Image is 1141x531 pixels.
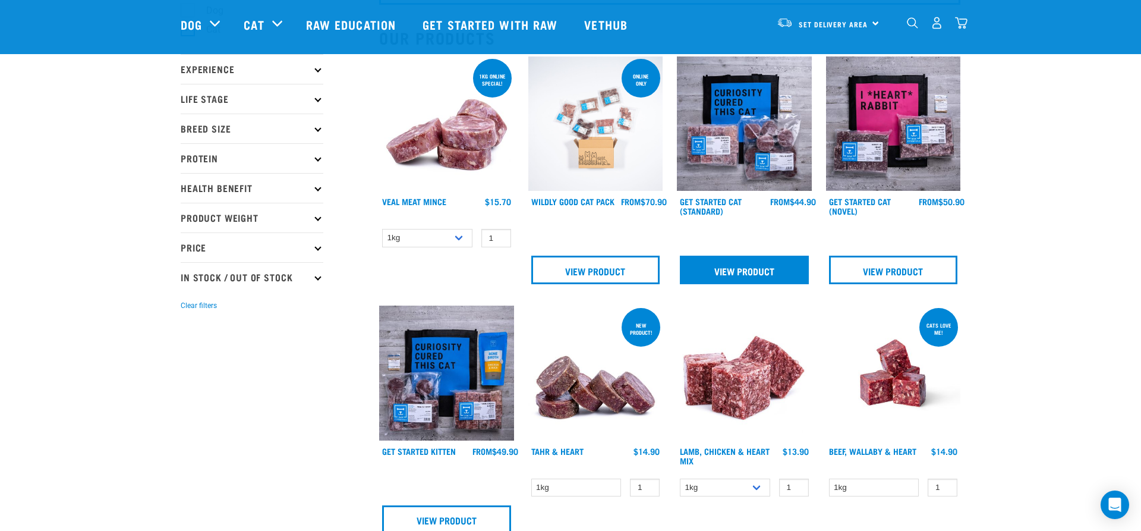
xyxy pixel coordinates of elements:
[181,114,323,143] p: Breed Size
[411,1,572,48] a: Get started with Raw
[621,197,667,206] div: $70.90
[677,56,812,191] img: Assortment Of Raw Essential Products For Cats Including, Blue And Black Tote Bag With "Curiosity ...
[621,199,641,203] span: FROM
[244,15,264,33] a: Cat
[528,56,663,191] img: Cat 0 2sec
[531,256,660,284] a: View Product
[799,22,868,26] span: Set Delivery Area
[181,232,323,262] p: Price
[919,197,965,206] div: $50.90
[379,306,514,441] img: NSP Kitten Update
[919,199,938,203] span: FROM
[677,306,812,441] img: 1124 Lamb Chicken Heart Mix 01
[181,84,323,114] p: Life Stage
[181,54,323,84] p: Experience
[472,447,518,456] div: $49.90
[783,447,809,456] div: $13.90
[826,306,961,441] img: Raw Essentials 2024 July2572 Beef Wallaby Heart
[528,306,663,441] img: 1093 Wallaby Heart Medallions 01
[473,67,512,92] div: 1kg online special!
[928,479,957,497] input: 1
[572,1,642,48] a: Vethub
[826,56,961,191] img: Assortment Of Raw Essential Products For Cats Including, Pink And Black Tote Bag With "I *Heart* ...
[181,173,323,203] p: Health Benefit
[181,203,323,232] p: Product Weight
[181,300,217,311] button: Clear filters
[680,256,809,284] a: View Product
[379,56,514,191] img: 1160 Veal Meat Mince Medallions 01
[770,199,790,203] span: FROM
[472,449,492,453] span: FROM
[955,17,967,29] img: home-icon@2x.png
[931,447,957,456] div: $14.90
[181,143,323,173] p: Protein
[531,199,614,203] a: Wildly Good Cat Pack
[382,199,446,203] a: Veal Meat Mince
[777,17,793,28] img: van-moving.png
[919,316,958,341] div: Cats love me!
[622,67,660,92] div: ONLINE ONLY
[680,199,742,213] a: Get Started Cat (Standard)
[382,449,456,453] a: Get Started Kitten
[829,256,958,284] a: View Product
[1101,491,1129,519] div: Open Intercom Messenger
[481,229,511,247] input: 1
[829,199,891,213] a: Get Started Cat (Novel)
[622,316,660,341] div: New product!
[770,197,816,206] div: $44.90
[931,17,943,29] img: user.png
[680,449,770,463] a: Lamb, Chicken & Heart Mix
[829,449,916,453] a: Beef, Wallaby & Heart
[630,479,660,497] input: 1
[907,17,918,29] img: home-icon-1@2x.png
[633,447,660,456] div: $14.90
[779,479,809,497] input: 1
[294,1,411,48] a: Raw Education
[531,449,584,453] a: Tahr & Heart
[181,262,323,292] p: In Stock / Out Of Stock
[485,197,511,206] div: $15.70
[181,15,202,33] a: Dog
